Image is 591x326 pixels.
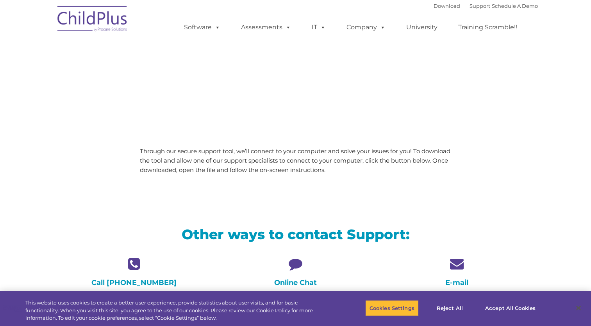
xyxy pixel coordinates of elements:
a: IT [304,20,334,35]
div: This website uses cookies to create a better user experience, provide statistics about user visit... [25,299,325,322]
span: LiveSupport with SplashTop [59,56,352,80]
a: Training Scramble!! [450,20,525,35]
a: Company [339,20,393,35]
a: Assessments [233,20,299,35]
a: Schedule A Demo [492,3,538,9]
a: Software [176,20,228,35]
a: Support [470,3,490,9]
button: Reject All [425,300,474,316]
p: Through our secure support tool, we’ll connect to your computer and solve your issues for you! To... [140,147,451,175]
h2: Other ways to contact Support: [59,226,532,243]
button: Cookies Settings [365,300,419,316]
a: Download [434,3,460,9]
a: University [398,20,445,35]
h4: E-mail [382,278,532,287]
button: Accept All Cookies [481,300,540,316]
font: | [434,3,538,9]
h4: Online Chat [221,278,370,287]
h4: Call [PHONE_NUMBER] [59,278,209,287]
img: ChildPlus by Procare Solutions [54,0,132,39]
button: Close [570,299,587,317]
